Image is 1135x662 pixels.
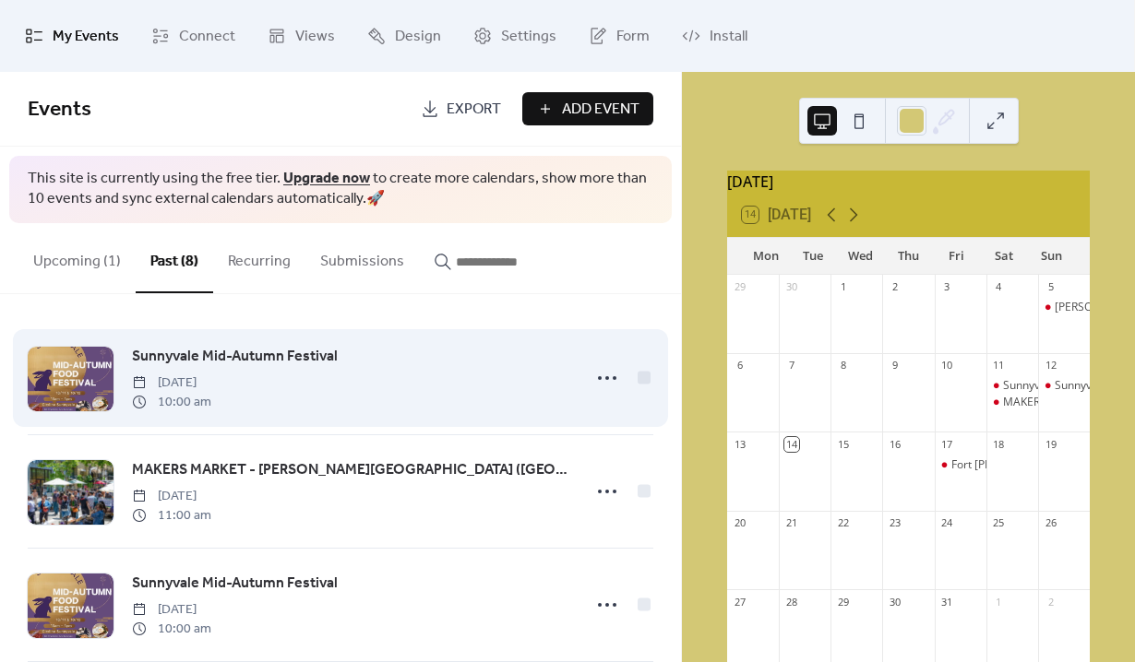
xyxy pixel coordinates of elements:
div: 1 [992,595,1006,609]
div: Sunnyvale Mid-Autumn Festival [1038,378,1090,394]
div: Thu [885,238,933,275]
span: Settings [501,22,556,52]
a: Views [254,7,349,65]
div: 7 [784,359,798,372]
div: 30 [888,595,902,609]
div: 26 [1044,516,1057,530]
button: Submissions [305,223,419,291]
div: 28 [784,595,798,609]
div: 5 [1044,280,1057,294]
div: 11 [992,359,1006,372]
span: 11:00 am [132,506,211,526]
span: Install [710,22,747,52]
div: Sunnyvale Mid-Autumn Festival [986,378,1038,394]
button: Past (8) [136,223,213,293]
a: Export [407,92,515,125]
div: 2 [1044,595,1057,609]
a: Install [668,7,761,65]
div: 30 [784,280,798,294]
div: 1 [836,280,850,294]
div: Sat [980,238,1028,275]
div: 25 [992,516,1006,530]
div: Wed [837,238,885,275]
span: This site is currently using the free tier. to create more calendars, show more than 10 events an... [28,169,653,210]
a: Settings [460,7,570,65]
div: 15 [836,437,850,451]
div: 6 [733,359,747,372]
a: Design [353,7,455,65]
div: 19 [1044,437,1057,451]
div: 2 [888,280,902,294]
span: Views [295,22,335,52]
div: 3 [940,280,954,294]
span: 10:00 am [132,620,211,639]
div: 8 [836,359,850,372]
div: Sun [1027,238,1075,275]
div: 13 [733,437,747,451]
div: Fri [932,238,980,275]
div: 27 [733,595,747,609]
div: 21 [784,516,798,530]
div: 16 [888,437,902,451]
span: [DATE] [132,487,211,506]
div: 29 [836,595,850,609]
div: 18 [992,437,1006,451]
span: [DATE] [132,373,211,393]
a: My Events [11,7,133,65]
span: MAKERS MARKET - [PERSON_NAME][GEOGRAPHIC_DATA] ([GEOGRAPHIC_DATA][PERSON_NAME]) [132,459,570,481]
span: Export [447,99,501,121]
span: Connect [179,22,235,52]
span: My Events [53,22,119,52]
span: Form [616,22,650,52]
div: 12 [1044,359,1057,372]
span: Sunnyvale Mid-Autumn Festival [132,573,338,595]
div: 9 [888,359,902,372]
a: Sunnyvale Mid-Autumn Festival [132,345,338,369]
button: Add Event [522,92,653,125]
div: 10 [940,359,954,372]
div: 20 [733,516,747,530]
div: Mon [742,238,790,275]
div: [DATE] [727,171,1090,193]
span: Add Event [562,99,639,121]
div: 31 [940,595,954,609]
div: 23 [888,516,902,530]
span: Events [28,89,91,130]
a: Connect [137,7,249,65]
div: Castro Street Fair (SF) [1038,300,1090,315]
a: Form [575,7,663,65]
button: Upcoming (1) [18,223,136,291]
div: Tue [790,238,838,275]
span: [DATE] [132,600,211,620]
a: MAKERS MARKET - [PERSON_NAME][GEOGRAPHIC_DATA] ([GEOGRAPHIC_DATA][PERSON_NAME]) [132,458,570,482]
div: 29 [733,280,747,294]
div: Fort Mason Night Market (SF) [935,457,986,473]
span: Design [395,22,441,52]
a: Sunnyvale Mid-Autumn Festival [132,572,338,596]
span: 10:00 am [132,393,211,412]
div: MAKERS MARKET - Santana Row (San Jose) [986,395,1038,410]
div: 17 [940,437,954,451]
div: 22 [836,516,850,530]
div: 4 [992,280,1006,294]
div: 14 [784,437,798,451]
div: 24 [940,516,954,530]
a: Upgrade now [283,164,370,193]
button: Recurring [213,223,305,291]
span: Sunnyvale Mid-Autumn Festival [132,346,338,368]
